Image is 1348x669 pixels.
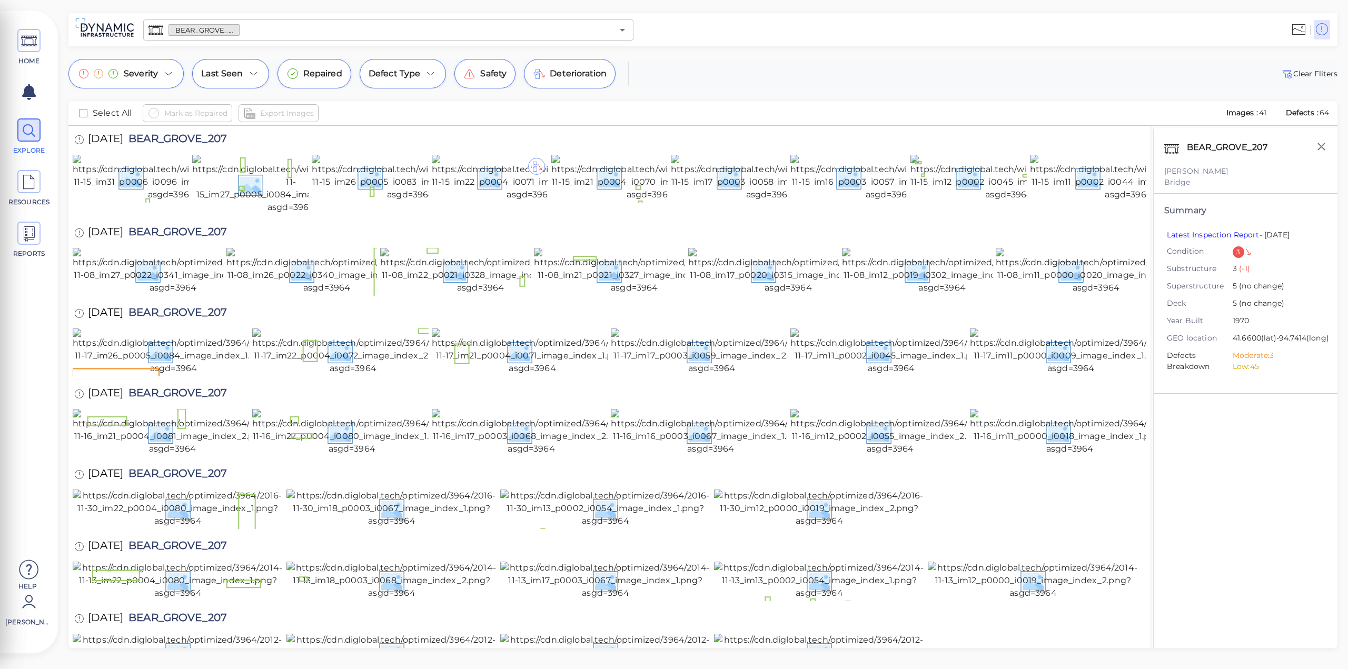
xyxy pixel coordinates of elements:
[369,67,421,80] span: Defect Type
[226,248,427,294] img: https://cdn.diglobal.tech/optimized/3964/2022-11-08_im26_p0022_i0340_image_index_1.png?asgd=3964
[500,562,711,600] img: https://cdn.diglobal.tech/optimized/3964/2014-11-13_im17_p0003_i0067_image_index_1.png?asgd=3964
[7,249,52,258] span: REPORTS
[88,307,123,321] span: [DATE]
[790,409,990,455] img: https://cdn.diglobal.tech/optimized/3964/2018-11-16_im12_p0002_i0055_image_index_2.png?asgd=3964
[312,155,509,201] img: https://cdn.diglobal.tech/width210/3964/2024-11-15_im26_p0005_i0083_image_index_1.png?asgd=3964
[7,146,52,155] span: EXPLORE
[1233,281,1319,293] span: 5
[286,490,497,527] img: https://cdn.diglobal.tech/optimized/3964/2016-11-30_im18_p0003_i0067_image_index_1.png?asgd=3964
[303,67,342,80] span: Repaired
[615,23,630,37] button: Open
[1167,246,1233,257] span: Condition
[252,409,452,455] img: https://cdn.diglobal.tech/optimized/3964/2018-11-16_im22_p0004_i0080_image_index_1.png?asgd=3964
[123,307,227,321] span: BEAR_GROVE_207
[842,248,1043,294] img: https://cdn.diglobal.tech/optimized/3964/2022-11-08_im12_p0019_i0302_image_index_2.png?asgd=3964
[5,582,50,590] span: Help
[73,155,270,201] img: https://cdn.diglobal.tech/width210/3964/2024-11-15_im31_p0006_i0096_image_index_1.png?asgd=3964
[534,248,735,294] img: https://cdn.diglobal.tech/optimized/3964/2022-11-08_im21_p0021_i0327_image_index_1.png?asgd=3964
[73,562,283,600] img: https://cdn.diglobal.tech/optimized/3964/2014-11-13_im22_p0004_i0080_image_index_1.png?asgd=3964
[671,155,868,201] img: https://cdn.diglobal.tech/width210/3964/2024-11-15_im17_p0003_i0058_image_index_2.png?asgd=3964
[480,67,507,80] span: Safety
[790,328,992,375] img: https://cdn.diglobal.tech/optimized/3964/2020-11-17_im11_p0002_i0045_image_index_1.png?asgd=3964
[611,328,812,375] img: https://cdn.diglobal.tech/optimized/3964/2020-11-17_im17_p0003_i0059_image_index_2.png?asgd=3964
[1233,333,1329,345] span: 41.6600 (lat) -94.7414 (long)
[1164,204,1327,217] div: Summary
[88,226,123,241] span: [DATE]
[124,67,158,80] span: Severity
[970,409,1169,455] img: https://cdn.diglobal.tech/optimized/3964/2018-11-16_im11_p0000_i0018_image_index_1.png?asgd=3964
[1167,298,1233,309] span: Deck
[5,170,53,207] a: RESOURCES
[1030,155,1227,201] img: https://cdn.diglobal.tech/width210/3964/2024-11-15_im11_p0002_i0044_image_index_1.png?asgd=3964
[88,133,123,147] span: [DATE]
[1237,298,1284,308] span: (no change)
[996,248,1196,294] img: https://cdn.diglobal.tech/optimized/3964/2022-11-08_im11_p0000_i0020_image_index_1.png?asgd=3964
[286,562,497,600] img: https://cdn.diglobal.tech/optimized/3964/2014-11-13_im18_p0003_i0068_image_index_2.png?asgd=3964
[714,562,925,600] img: https://cdn.diglobal.tech/optimized/3964/2014-11-13_im13_p0002_i0054_image_index_1.png?asgd=3964
[1259,108,1266,117] span: 41
[1225,108,1259,117] span: Images :
[432,328,633,375] img: https://cdn.diglobal.tech/optimized/3964/2020-11-17_im21_p0004_i0071_image_index_1.png?asgd=3964
[1167,333,1233,344] span: GEO location
[1167,315,1233,326] span: Year Built
[123,226,227,241] span: BEAR_GROVE_207
[7,56,52,66] span: HOME
[1233,298,1319,310] span: 5
[1184,138,1281,161] div: BEAR_GROVE_207
[1237,264,1250,273] span: (-1)
[5,222,53,258] a: REPORTS
[5,118,53,155] a: EXPLORE
[192,155,390,214] img: https://cdn.diglobal.tech/width210/3964/2024-11-15_im27_p0005_i0084_image_index_2.png?asgd=3964
[252,328,454,375] img: https://cdn.diglobal.tech/optimized/3964/2020-11-17_im22_p0004_i0072_image_index_2.png?asgd=3964
[1167,230,1290,239] span: - [DATE]
[1237,281,1284,291] span: (no change)
[1281,67,1337,80] button: Clear Fliters
[169,25,239,35] span: BEAR_GROVE_207
[73,248,273,294] img: https://cdn.diglobal.tech/optimized/3964/2022-11-08_im27_p0022_i0341_image_index_2.png?asgd=3964
[500,490,711,527] img: https://cdn.diglobal.tech/optimized/3964/2016-11-30_im13_p0002_i0054_image_index_1.png?asgd=3964
[123,540,227,554] span: BEAR_GROVE_207
[260,107,314,119] span: Export Images
[611,409,810,455] img: https://cdn.diglobal.tech/optimized/3964/2018-11-16_im16_p0003_i0067_image_index_1.png?asgd=3964
[88,612,123,626] span: [DATE]
[123,468,227,482] span: BEAR_GROVE_207
[1285,108,1320,117] span: Defects :
[73,409,272,455] img: https://cdn.diglobal.tech/optimized/3964/2018-11-16_im21_p0004_i0081_image_index_2.png?asgd=3964
[93,107,132,119] span: Select All
[88,387,123,402] span: [DATE]
[1164,177,1327,188] div: Bridge
[88,540,123,554] span: [DATE]
[123,612,227,626] span: BEAR_GROVE_207
[1233,361,1319,372] li: Low: 45
[1167,263,1233,274] span: Substructure
[970,328,1172,375] img: https://cdn.diglobal.tech/optimized/3964/2020-11-17_im11_p0000_i0009_image_index_1.png?asgd=3964
[1167,350,1233,372] span: Defects Breakdown
[1164,166,1327,177] div: [PERSON_NAME]
[432,155,629,201] img: https://cdn.diglobal.tech/width210/3964/2024-11-15_im22_p0004_i0071_image_index_2.png?asgd=3964
[432,409,631,455] img: https://cdn.diglobal.tech/optimized/3964/2018-11-16_im17_p0003_i0068_image_index_2.png?asgd=3964
[551,155,749,201] img: https://cdn.diglobal.tech/width210/3964/2024-11-15_im21_p0004_i0070_image_index_1.png?asgd=3964
[1320,108,1329,117] span: 64
[790,155,988,201] img: https://cdn.diglobal.tech/width210/3964/2024-11-15_im16_p0003_i0057_image_index_1.png?asgd=3964
[1233,350,1319,361] li: Moderate: 3
[688,248,889,294] img: https://cdn.diglobal.tech/optimized/3964/2022-11-08_im17_p0020_i0315_image_index_2.png?asgd=3964
[5,29,53,66] a: HOME
[88,468,123,482] span: [DATE]
[73,490,283,527] img: https://cdn.diglobal.tech/optimized/3964/2016-11-30_im22_p0004_i0080_image_index_1.png?asgd=3964
[928,562,1138,600] img: https://cdn.diglobal.tech/optimized/3964/2014-11-13_im12_p0000_i0019_image_index_2.png?asgd=3964
[7,197,52,207] span: RESOURCES
[73,328,274,375] img: https://cdn.diglobal.tech/optimized/3964/2020-11-17_im26_p0005_i0084_image_index_1.png?asgd=3964
[1167,230,1260,239] a: Latest Inspection Report
[910,155,1108,201] img: https://cdn.diglobal.tech/width210/3964/2024-11-15_im12_p0002_i0045_image_index_2.png?asgd=3964
[380,248,581,294] img: https://cdn.diglobal.tech/optimized/3964/2022-11-08_im22_p0021_i0328_image_index_2.png?asgd=3964
[123,387,227,402] span: BEAR_GROVE_207
[1233,315,1319,327] span: 1970
[5,617,50,627] span: [PERSON_NAME]
[164,107,227,119] span: Mark as Repaired
[714,490,925,527] img: https://cdn.diglobal.tech/optimized/3964/2016-11-30_im12_p0000_i0019_image_index_2.png?asgd=3964
[201,67,243,80] span: Last Seen
[550,67,607,80] span: Deterioration
[1233,263,1319,275] span: 3
[239,104,319,122] button: Export Images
